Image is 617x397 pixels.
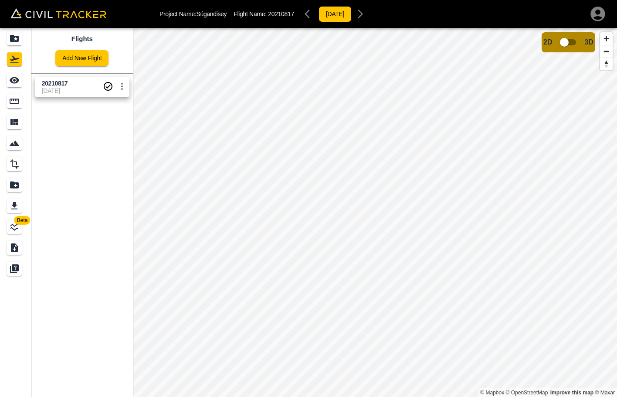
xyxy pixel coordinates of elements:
[319,6,352,22] button: [DATE]
[600,45,613,58] button: Zoom out
[10,8,106,18] img: Civil Tracker
[543,38,552,46] span: 2D
[234,10,294,17] p: Flight Name:
[600,32,613,45] button: Zoom in
[550,390,593,396] a: Map feedback
[133,28,617,397] canvas: Map
[480,390,504,396] a: Mapbox
[595,390,615,396] a: Maxar
[506,390,548,396] a: OpenStreetMap
[600,58,613,70] button: Reset bearing to north
[159,10,227,17] p: Project Name: Súgandisey
[268,10,294,17] span: 20210817
[585,38,593,46] span: 3D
